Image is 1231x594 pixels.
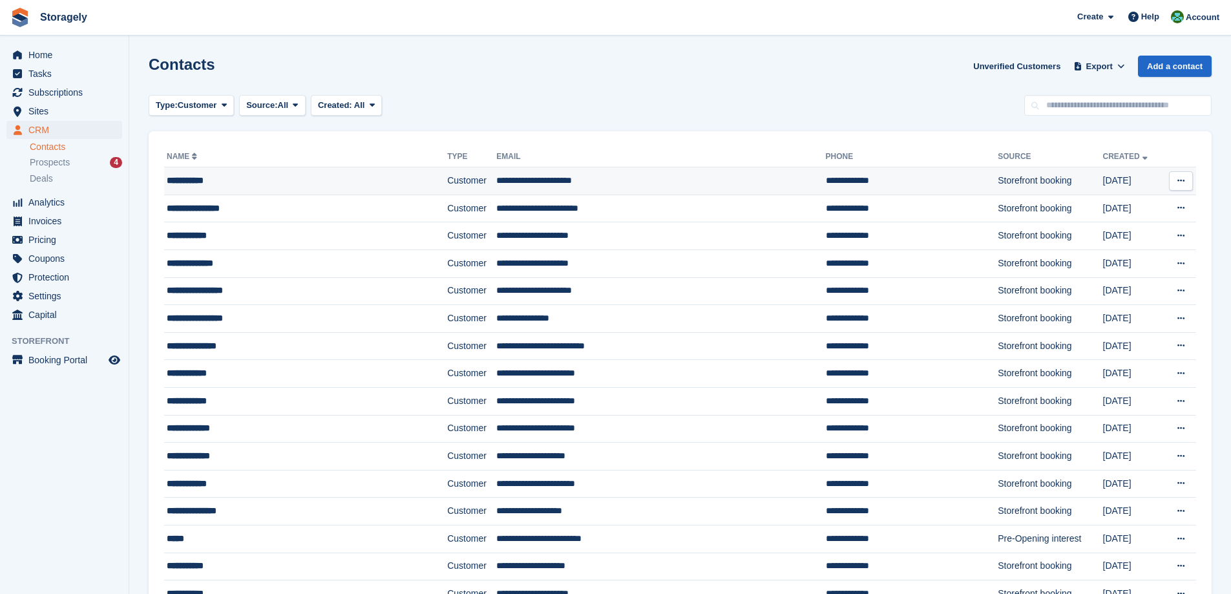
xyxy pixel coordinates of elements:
[28,212,106,230] span: Invoices
[447,387,496,415] td: Customer
[998,147,1102,167] th: Source
[1171,10,1184,23] img: Notifications
[28,102,106,120] span: Sites
[447,415,496,443] td: Customer
[998,167,1102,195] td: Storefront booking
[28,193,106,211] span: Analytics
[167,152,200,161] a: Name
[1103,152,1150,161] a: Created
[998,498,1102,525] td: Storefront booking
[28,65,106,83] span: Tasks
[998,332,1102,360] td: Storefront booking
[1103,332,1163,360] td: [DATE]
[1103,277,1163,305] td: [DATE]
[998,195,1102,222] td: Storefront booking
[30,156,70,169] span: Prospects
[10,8,30,27] img: stora-icon-8386f47178a22dfd0bd8f6a31ec36ba5ce8667c1dd55bd0f319d3a0aa187defe.svg
[1103,195,1163,222] td: [DATE]
[28,249,106,268] span: Coupons
[6,249,122,268] a: menu
[1103,305,1163,333] td: [DATE]
[110,157,122,168] div: 4
[30,173,53,185] span: Deals
[6,193,122,211] a: menu
[1086,60,1113,73] span: Export
[6,287,122,305] a: menu
[998,360,1102,388] td: Storefront booking
[1103,360,1163,388] td: [DATE]
[149,56,215,73] h1: Contacts
[28,287,106,305] span: Settings
[28,83,106,101] span: Subscriptions
[28,306,106,324] span: Capital
[30,141,122,153] a: Contacts
[1103,387,1163,415] td: [DATE]
[1141,10,1159,23] span: Help
[447,222,496,250] td: Customer
[447,525,496,553] td: Customer
[447,249,496,277] td: Customer
[311,95,382,116] button: Created: All
[6,268,122,286] a: menu
[318,100,352,110] span: Created:
[1186,11,1219,24] span: Account
[6,83,122,101] a: menu
[1077,10,1103,23] span: Create
[447,498,496,525] td: Customer
[1103,525,1163,553] td: [DATE]
[107,352,122,368] a: Preview store
[28,268,106,286] span: Protection
[447,147,496,167] th: Type
[1103,553,1163,580] td: [DATE]
[447,553,496,580] td: Customer
[28,351,106,369] span: Booking Portal
[1103,222,1163,250] td: [DATE]
[998,277,1102,305] td: Storefront booking
[1138,56,1212,77] a: Add a contact
[6,121,122,139] a: menu
[998,443,1102,471] td: Storefront booking
[998,525,1102,553] td: Pre-Opening interest
[156,99,178,112] span: Type:
[998,222,1102,250] td: Storefront booking
[239,95,306,116] button: Source: All
[30,172,122,186] a: Deals
[998,415,1102,443] td: Storefront booking
[30,156,122,169] a: Prospects 4
[1103,249,1163,277] td: [DATE]
[1103,167,1163,195] td: [DATE]
[1103,415,1163,443] td: [DATE]
[826,147,998,167] th: Phone
[28,46,106,64] span: Home
[496,147,825,167] th: Email
[12,335,129,348] span: Storefront
[447,277,496,305] td: Customer
[1103,443,1163,471] td: [DATE]
[447,443,496,471] td: Customer
[354,100,365,110] span: All
[246,99,277,112] span: Source:
[1103,498,1163,525] td: [DATE]
[35,6,92,28] a: Storagely
[6,46,122,64] a: menu
[998,387,1102,415] td: Storefront booking
[6,306,122,324] a: menu
[968,56,1066,77] a: Unverified Customers
[6,65,122,83] a: menu
[28,121,106,139] span: CRM
[178,99,217,112] span: Customer
[447,305,496,333] td: Customer
[998,553,1102,580] td: Storefront booking
[998,305,1102,333] td: Storefront booking
[447,360,496,388] td: Customer
[1103,470,1163,498] td: [DATE]
[447,195,496,222] td: Customer
[6,212,122,230] a: menu
[998,249,1102,277] td: Storefront booking
[6,102,122,120] a: menu
[6,351,122,369] a: menu
[149,95,234,116] button: Type: Customer
[278,99,289,112] span: All
[998,470,1102,498] td: Storefront booking
[6,231,122,249] a: menu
